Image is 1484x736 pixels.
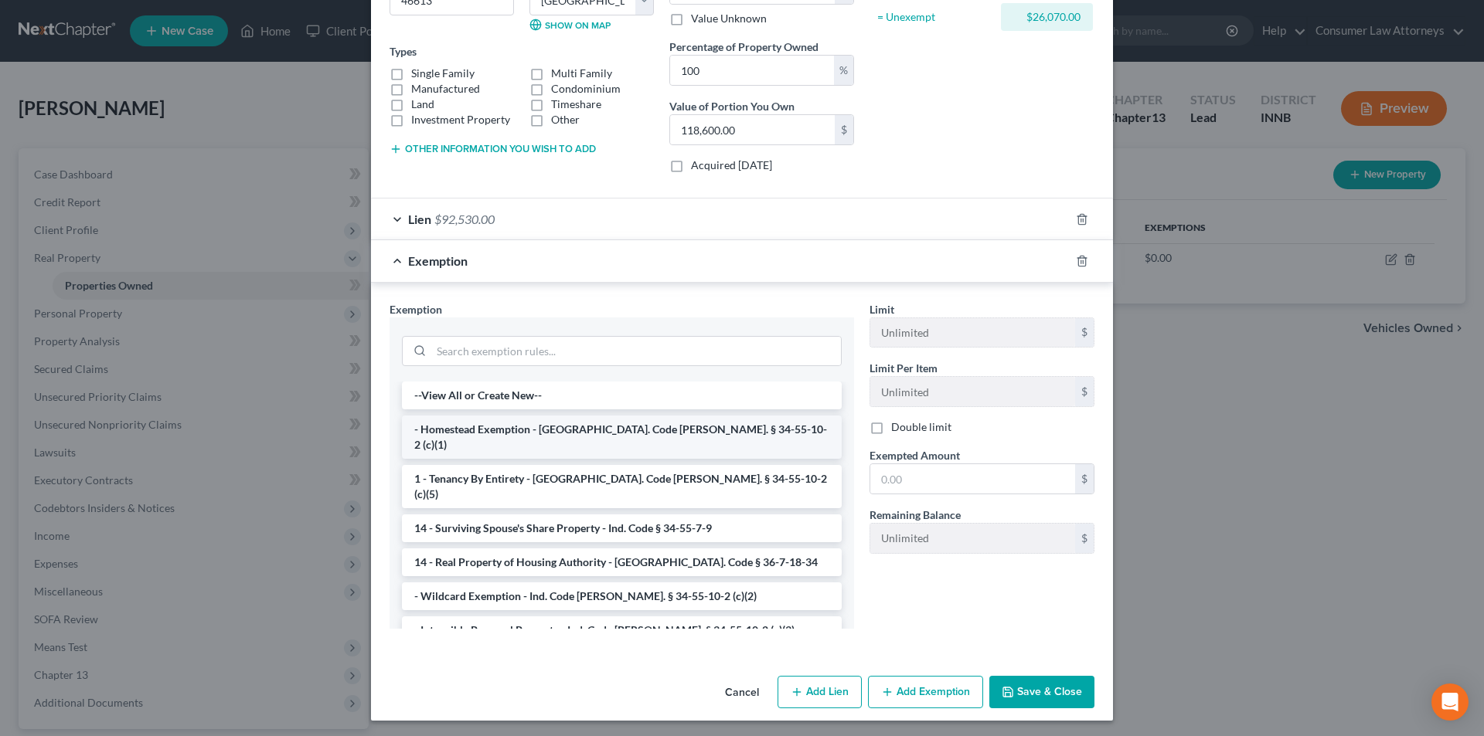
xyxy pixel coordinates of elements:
[669,98,795,114] label: Value of Portion You Own
[1431,683,1469,721] div: Open Intercom Messenger
[390,303,442,316] span: Exemption
[434,212,495,226] span: $92,530.00
[1075,318,1094,348] div: $
[402,548,842,576] li: 14 - Real Property of Housing Authority - [GEOGRAPHIC_DATA]. Code § 36-7-18-34
[778,676,862,708] button: Add Lien
[670,56,834,85] input: 0.00
[1075,524,1094,553] div: $
[402,415,842,459] li: - Homestead Exemption - [GEOGRAPHIC_DATA]. Code [PERSON_NAME]. § 34-55-10-2 (c)(1)
[390,143,596,155] button: Other information you wish to add
[691,11,767,26] label: Value Unknown
[1075,377,1094,406] div: $
[402,582,842,610] li: - Wildcard Exemption - Ind. Code [PERSON_NAME]. § 34-55-10-2 (c)(2)
[713,677,771,708] button: Cancel
[551,66,612,81] label: Multi Family
[411,112,510,127] label: Investment Property
[877,9,994,25] div: = Unexempt
[870,507,961,523] label: Remaining Balance
[870,318,1075,348] input: --
[669,39,819,55] label: Percentage of Property Owned
[411,66,475,81] label: Single Family
[1075,464,1094,493] div: $
[402,465,842,508] li: 1 - Tenancy By Entirety - [GEOGRAPHIC_DATA]. Code [PERSON_NAME]. § 34-55-10-2 (c)(5)
[1013,9,1081,25] div: $26,070.00
[835,115,853,144] div: $
[402,514,842,542] li: 14 - Surviving Spouse's Share Property - Ind. Code § 34-55-7-9
[402,616,842,644] li: - Intangible Personal Property - Ind. Code [PERSON_NAME]. § 34-55-10-2 (c)(3)
[402,382,842,409] li: --View All or Create New--
[431,337,841,366] input: Search exemption rules...
[870,524,1075,553] input: --
[989,676,1094,708] button: Save & Close
[870,449,960,462] span: Exempted Amount
[411,81,480,97] label: Manufactured
[891,419,951,435] label: Double limit
[868,676,983,708] button: Add Exemption
[411,97,434,112] label: Land
[834,56,853,85] div: %
[691,158,772,173] label: Acquired [DATE]
[870,360,938,376] label: Limit Per Item
[870,464,1075,493] input: 0.00
[870,377,1075,406] input: --
[529,19,611,31] a: Show on Map
[551,112,580,127] label: Other
[551,97,601,112] label: Timeshare
[870,303,894,316] span: Limit
[670,115,835,144] input: 0.00
[551,81,621,97] label: Condominium
[390,43,417,59] label: Types
[408,212,431,226] span: Lien
[408,253,468,268] span: Exemption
